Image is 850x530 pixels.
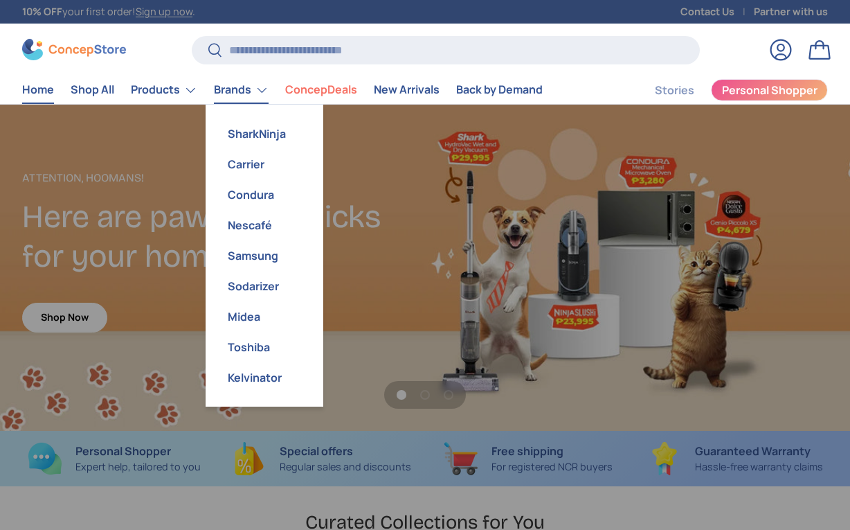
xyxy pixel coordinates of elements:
[285,76,357,103] a: ConcepDeals
[655,77,694,104] a: Stories
[123,76,206,104] summary: Products
[71,76,114,103] a: Shop All
[711,79,828,101] a: Personal Shopper
[722,85,817,96] span: Personal Shopper
[22,39,126,60] img: ConcepStore
[206,76,277,104] summary: Brands
[22,76,54,103] a: Home
[456,76,543,103] a: Back by Demand
[374,76,440,103] a: New Arrivals
[622,76,828,104] nav: Secondary
[22,76,543,104] nav: Primary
